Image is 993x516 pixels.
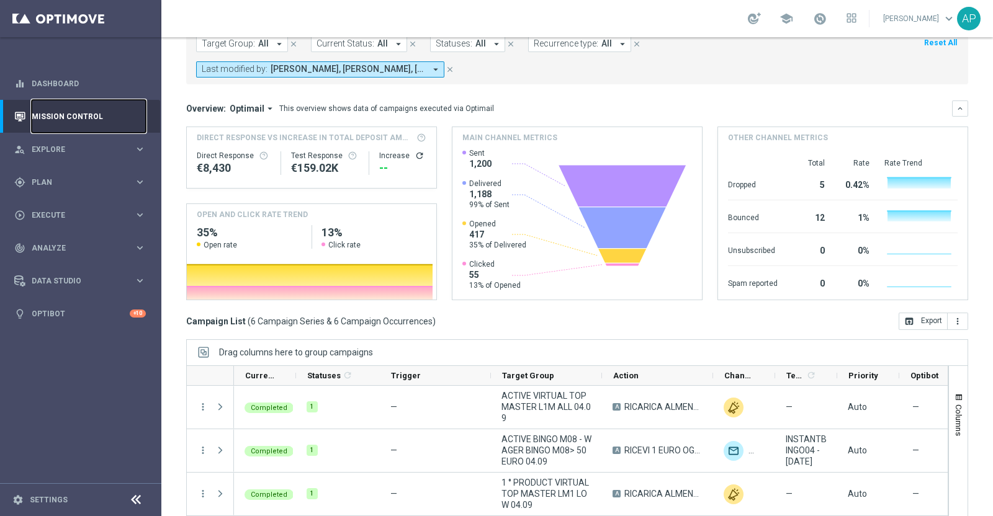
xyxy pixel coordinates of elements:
[197,401,209,412] button: more_vert
[469,280,521,290] span: 13% of Opened
[724,484,744,504] img: Other
[956,104,964,113] i: keyboard_arrow_down
[248,316,251,327] span: (
[251,404,287,412] span: Completed
[202,64,267,74] span: Last modified by:
[134,176,146,188] i: keyboard_arrow_right
[780,12,793,25] span: school
[840,272,869,292] div: 0%
[197,209,308,220] h4: OPEN AND CLICK RATE TREND
[197,132,413,143] span: Direct Response VS Increase In Total Deposit Amount
[436,38,472,49] span: Statuses:
[501,477,591,510] span: 1 ° PRODUCT VIRTUAL TOP MASTER LM1 LOW 04.09
[793,174,825,193] div: 5
[786,488,793,499] span: —
[957,7,981,30] div: AP
[393,38,404,50] i: arrow_drop_down
[32,100,146,133] a: Mission Control
[14,308,25,319] i: lightbulb
[502,371,554,380] span: Target Group
[415,151,425,161] button: refresh
[32,297,130,330] a: Optibot
[407,37,418,51] button: close
[377,38,388,49] span: All
[724,398,744,417] img: Other
[14,79,146,89] button: equalizer Dashboard
[617,38,628,50] i: arrow_drop_down
[942,12,956,25] span: keyboard_arrow_down
[230,103,264,114] span: Optimail
[793,272,825,292] div: 0
[14,145,146,154] button: person_search Explore keyboard_arrow_right
[793,207,825,226] div: 12
[728,272,778,292] div: Spam reported
[32,146,134,153] span: Explore
[469,229,526,240] span: 417
[274,38,285,50] i: arrow_drop_down
[14,112,146,122] button: Mission Control
[14,67,146,100] div: Dashboard
[391,371,421,380] span: Trigger
[251,491,287,499] span: Completed
[748,441,768,461] img: In-app Inbox
[948,313,968,330] button: more_vert
[14,210,146,220] div: play_circle_outline Execute keyboard_arrow_right
[793,158,825,168] div: Total
[528,36,631,52] button: Recurrence type: All arrow_drop_down
[469,259,521,269] span: Clicked
[840,207,869,226] div: 1%
[408,40,417,48] i: close
[910,371,938,380] span: Optibot
[446,65,454,74] i: close
[724,441,744,461] img: Optimail
[14,243,146,253] button: track_changes Analyze keyboard_arrow_right
[952,100,968,117] button: keyboard_arrow_down
[786,434,827,467] span: INSTANTBINGO04 - 04.09.2025
[840,239,869,259] div: 0%
[197,488,209,499] button: more_vert
[469,158,492,169] span: 1,200
[245,488,294,500] colored-tag: Completed
[311,36,407,52] button: Current Status: All arrow_drop_down
[134,275,146,287] i: keyboard_arrow_right
[728,132,828,143] h4: Other channel metrics
[321,225,426,240] h2: 13%
[14,309,146,319] button: lightbulb Optibot +10
[724,371,754,380] span: Channel
[469,179,510,189] span: Delivered
[491,38,502,50] i: arrow_drop_down
[288,37,299,51] button: close
[953,316,963,326] i: more_vert
[728,174,778,193] div: Dropped
[134,209,146,221] i: keyboard_arrow_right
[271,64,425,74] span: Antonio Iacovone Edoardo Ellena Jennyffer Gonzalez
[534,38,598,49] span: Recurrence type:
[186,103,226,114] h3: Overview:
[197,445,209,456] button: more_vert
[202,38,255,49] span: Target Group:
[14,276,146,286] button: Data Studio keyboard_arrow_right
[226,103,279,114] button: Optimail arrow_drop_down
[279,103,494,114] div: This overview shows data of campaigns executed via Optimail
[197,151,271,161] div: Direct Response
[307,445,318,456] div: 1
[14,210,25,221] i: play_circle_outline
[379,161,426,176] div: --
[219,347,373,357] span: Drag columns here to group campaigns
[469,148,492,158] span: Sent
[505,37,516,51] button: close
[613,371,639,380] span: Action
[728,239,778,259] div: Unsubscribed
[390,489,397,499] span: —
[14,177,146,187] button: gps_fixed Plan keyboard_arrow_right
[848,371,878,380] span: Priority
